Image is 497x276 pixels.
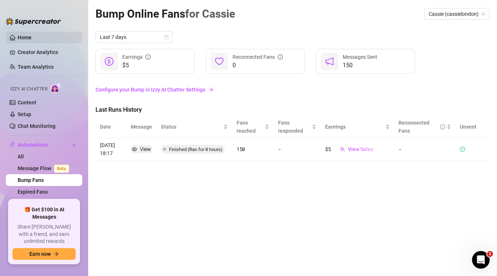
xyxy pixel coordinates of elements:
[50,83,62,93] img: AI Chatter
[96,116,126,138] th: Date
[132,147,137,152] span: eye
[18,154,24,159] a: All
[140,145,151,153] div: View
[100,141,122,157] article: [DATE] 18:17
[96,86,490,94] a: Configure your Bump in Izzy AI Chatter Settings
[348,146,373,152] span: View Sales
[440,124,445,129] span: info-circle
[233,53,283,61] div: Reconnected Fans
[399,145,451,153] article: -
[237,119,263,135] span: Fans reached
[18,64,54,70] a: Team Analytics
[122,61,151,70] span: $5
[215,57,224,66] span: heart
[18,177,44,183] a: Bump Fans
[340,147,345,152] span: team
[96,105,219,114] span: Last Runs History
[161,123,222,131] span: Status
[278,54,283,60] span: info-circle
[18,189,48,195] a: Expired Fans
[472,251,490,269] iframe: Intercom live chat
[208,87,213,92] span: arrow-right
[12,206,76,221] span: 🎁 Get $100 in AI Messages
[12,223,76,245] span: Share [PERSON_NAME] with a friend, and earn unlimited rewards
[12,248,76,260] button: Earn nowarrow-right
[126,116,156,138] th: Message
[278,145,317,153] article: -
[233,61,283,70] span: 0
[18,46,76,58] a: Creator Analytics
[18,111,31,117] a: Setup
[325,123,384,131] span: Earnings
[334,143,379,155] button: View Sales
[122,53,151,61] div: Earnings
[10,86,47,93] span: Izzy AI Chatter
[6,18,61,25] img: logo-BBDzfeDw.svg
[487,251,493,257] span: 1
[100,32,168,43] span: Last 7 days
[325,145,331,153] article: $5
[105,57,114,66] span: dollar
[10,142,15,148] span: thunderbolt
[54,251,59,257] span: arrow-right
[18,165,72,171] a: Message FlowBeta
[274,116,321,138] th: Fans responded
[455,116,481,138] th: Unsent
[54,165,69,173] span: Beta
[481,12,486,16] span: team
[321,116,394,138] th: Earnings
[343,61,377,70] span: 150
[18,123,55,129] a: Chat Monitoring
[164,35,169,39] span: calendar
[18,35,32,40] a: Home
[429,8,485,19] span: Cassie (cassielondon)
[185,7,235,20] span: for Cassie
[156,116,232,138] th: Status
[460,147,465,152] span: check-circle
[18,139,70,151] span: Automations
[96,83,490,97] a: Configure your Bump in Izzy AI Chatter Settingsarrow-right
[96,5,235,22] article: Bump Online Fans
[18,100,36,105] a: Content
[169,147,223,152] span: Finished (Ran for 8 hours)
[325,57,334,66] span: notification
[278,119,311,135] span: Fans responded
[237,145,269,153] article: 150
[29,251,51,257] span: Earn now
[145,54,151,60] span: info-circle
[343,54,377,60] span: Messages Sent
[232,116,274,138] th: Fans reached
[399,119,445,135] div: Reconnected Fans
